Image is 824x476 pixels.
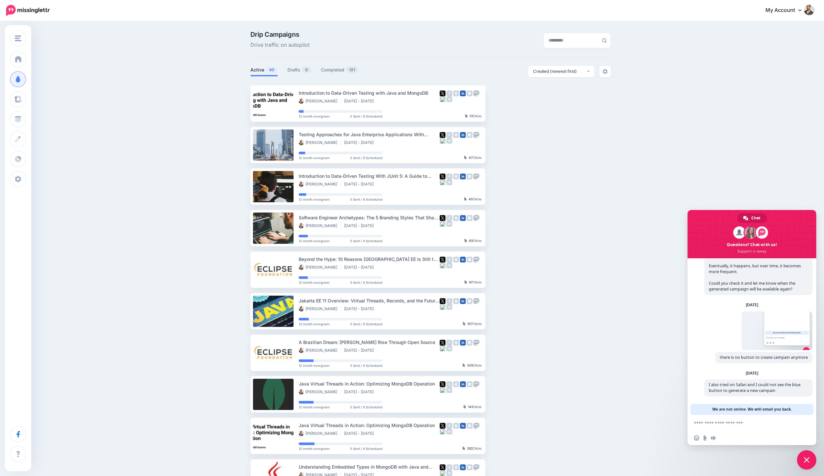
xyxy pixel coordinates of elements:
[759,3,814,18] a: My Account
[440,138,445,144] img: bluesky-grey-square.png
[453,423,459,429] img: instagram-grey-square.png
[440,387,445,393] img: bluesky-grey-square.png
[302,67,311,73] span: 0
[473,298,479,304] img: mastodon-grey-square.png
[446,96,452,102] img: medium-grey-square.png
[746,303,758,307] div: [DATE]
[467,464,473,470] img: google_business-grey-square.png
[453,257,459,262] img: instagram-grey-square.png
[446,179,452,185] img: medium-grey-square.png
[463,322,482,326] div: Clicks
[440,96,445,102] img: bluesky-grey-square.png
[467,340,473,346] img: google_business-grey-square.png
[446,381,452,387] img: facebook-grey-square.png
[473,423,479,429] img: mastodon-grey-square.png
[453,215,459,221] img: instagram-grey-square.png
[350,198,382,201] span: 5 Sent / 9 Scheduled
[460,423,466,429] img: linkedin-square.png
[440,90,445,96] img: twitter-square.png
[440,132,445,138] img: twitter-square.png
[464,197,482,201] div: Clicks
[350,281,382,284] span: 5 Sent / 9 Scheduled
[463,447,482,451] div: Clicks
[465,114,482,118] div: Clicks
[470,114,473,118] b: 51
[350,364,382,367] span: 5 Sent / 9 Scheduled
[350,156,382,159] span: 5 Sent / 9 Scheduled
[299,306,341,311] li: [PERSON_NAME]
[350,322,382,326] span: 5 Sent / 9 Scheduled
[440,470,445,476] img: bluesky-grey-square.png
[460,464,466,470] img: linkedin-square.png
[464,281,482,284] div: Clicks
[473,340,479,346] img: mastodon-grey-square.png
[463,446,465,450] img: pointer-grey-darker.png
[453,464,459,470] img: instagram-grey-square.png
[453,298,459,304] img: instagram-grey-square.png
[299,431,341,436] li: [PERSON_NAME]
[473,464,479,470] img: mastodon-grey-square.png
[473,132,479,138] img: mastodon-grey-square.png
[440,381,445,387] img: twitter-square.png
[446,215,452,221] img: facebook-grey-square.png
[446,298,452,304] img: facebook-grey-square.png
[299,115,330,118] span: 12 month evergreen
[344,140,377,145] li: [DATE] - [DATE]
[467,174,473,179] img: google_business-grey-square.png
[463,322,466,326] img: pointer-grey-darker.png
[299,182,341,187] li: [PERSON_NAME]
[299,89,440,97] div: Introduction to Data-Driven Testing with Java and MongoDB
[446,429,452,434] img: medium-grey-square.png
[344,431,377,436] li: [DATE] - [DATE]
[694,420,796,426] textarea: Compose your message...
[440,423,445,429] img: twitter-square.png
[446,423,452,429] img: facebook-grey-square.png
[440,298,445,304] img: twitter-square.png
[299,140,341,145] li: [PERSON_NAME]
[709,246,801,292] span: Hello, how are you? I want to generate a new campaign, but the button is no longer visible. Event...
[6,5,50,16] img: Missinglettr
[603,69,608,74] img: settings-grey.png
[299,223,341,228] li: [PERSON_NAME]
[440,304,445,310] img: bluesky-grey-square.png
[467,257,473,262] img: google_business-grey-square.png
[299,389,341,395] li: [PERSON_NAME]
[350,447,382,450] span: 5 Sent / 9 Scheduled
[299,463,440,471] div: Understanding Embedded Types in MongoDB with Java and Helidon
[702,435,707,441] span: Send a file
[694,435,699,441] span: Insert an emoji
[250,66,278,74] a: Active40
[528,66,594,77] button: Created (newest first)
[299,447,330,450] span: 12 month evergreen
[711,435,716,441] span: Audio message
[250,31,310,38] span: Drip Campaigns
[453,132,459,138] img: instagram-grey-square.png
[344,223,377,228] li: [DATE] - [DATE]
[712,404,792,415] span: We are not online. We will email you back.
[469,197,473,201] b: 45
[460,90,466,96] img: linkedin-square.png
[797,450,816,470] div: Close chat
[460,132,466,138] img: linkedin-square.png
[453,381,459,387] img: instagram-grey-square.png
[350,115,382,118] span: 4 Sent / 9 Scheduled
[720,355,808,360] span: there is no button to create campain anymore
[468,405,473,409] b: 141
[737,213,767,223] div: Chat
[446,221,452,227] img: medium-grey-square.png
[344,389,377,395] li: [DATE] - [DATE]
[299,131,440,138] div: Testing Approaches for Java Enterprise Applications With Jakarta NoSQL and [GEOGRAPHIC_DATA] Data
[464,197,467,201] img: pointer-grey-darker.png
[473,174,479,179] img: mastodon-grey-square.png
[440,429,445,434] img: bluesky-grey-square.png
[446,138,452,144] img: medium-grey-square.png
[467,363,473,367] b: 333
[344,306,377,311] li: [DATE] - [DATE]
[460,174,466,179] img: linkedin-square.png
[440,215,445,221] img: twitter-square.png
[299,422,440,429] div: Java Virtual Threads in Action: Optimizing MongoDB Operation
[350,405,382,409] span: 5 Sent / 9 Scheduled
[344,99,377,104] li: [DATE] - [DATE]
[460,381,466,387] img: linkedin-square.png
[464,156,482,160] div: Clicks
